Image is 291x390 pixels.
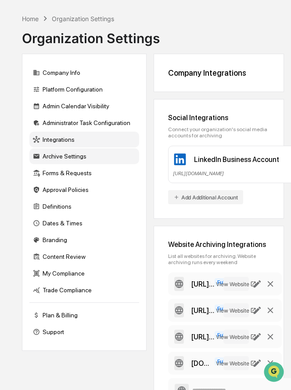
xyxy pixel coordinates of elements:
div: Dates & Times [29,215,139,231]
div: Branding [29,232,139,248]
div: Content Review [29,249,139,265]
div: https://www.forfiduciary.com/ [191,280,215,288]
div: Company Info [29,65,139,81]
span: Attestations [72,111,109,120]
button: View Website [223,303,249,317]
div: Platform Configuration [29,81,139,97]
div: Definitions [29,199,139,214]
button: Add Additional Account [168,190,243,204]
div: Integrations [29,132,139,147]
div: LinkedIn Business Account [194,155,279,164]
button: View Website [223,277,249,291]
div: Administrator Task Configuration [29,115,139,131]
div: 🗄️ [64,112,71,119]
div: List all websites for archiving. Website archiving runs every weekend [168,253,269,265]
div: 🖐️ [9,112,16,119]
button: Start new chat [149,70,160,81]
a: 🔎Data Lookup [5,124,59,140]
div: https://substack.com/@valueengineered [191,333,215,341]
div: Website Archiving Integrations [168,240,269,249]
div: Start new chat [30,67,144,76]
div: Support [29,324,139,340]
div: Approval Policies [29,182,139,198]
span: Preclearance [18,111,57,120]
div: Home [22,15,39,22]
span: Data Lookup [18,128,55,136]
div: Trade Compliance [29,282,139,298]
a: 🖐️Preclearance [5,107,60,123]
div: My Compliance [29,265,139,281]
img: LinkedIn Business Account Icon [173,152,187,166]
span: Full Site [215,331,239,339]
span: Full Site [215,357,239,365]
button: View Website [223,356,249,370]
div: www.luminous-money.com [191,359,215,368]
iframe: Open customer support [263,361,287,385]
div: Organization Settings [52,15,114,22]
span: Full Site [215,305,239,313]
div: Social Integrations [168,114,269,122]
div: Connect your organization's social media accounts for archiving [168,126,269,139]
div: Admin Calendar Visibility [29,98,139,114]
div: We're available if you need us! [30,76,111,83]
div: Archive Settings [29,148,139,164]
div: Plan & Billing [29,307,139,323]
div: https://substack.com/@jameskbland [191,306,215,315]
div: Company Integrations [168,68,269,77]
img: 1746055101610-c473b297-6a78-478c-a979-82029cc54cd1 [9,67,25,83]
a: Powered byPylon [62,149,106,156]
span: Full Site [215,278,239,286]
div: Forms & Requests [29,165,139,181]
p: How can we help? [9,18,160,33]
a: 🗄️Attestations [60,107,112,123]
div: 🔎 [9,129,16,136]
div: Organization Settings [22,23,160,46]
span: Pylon [87,149,106,156]
button: View Website [223,330,249,344]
